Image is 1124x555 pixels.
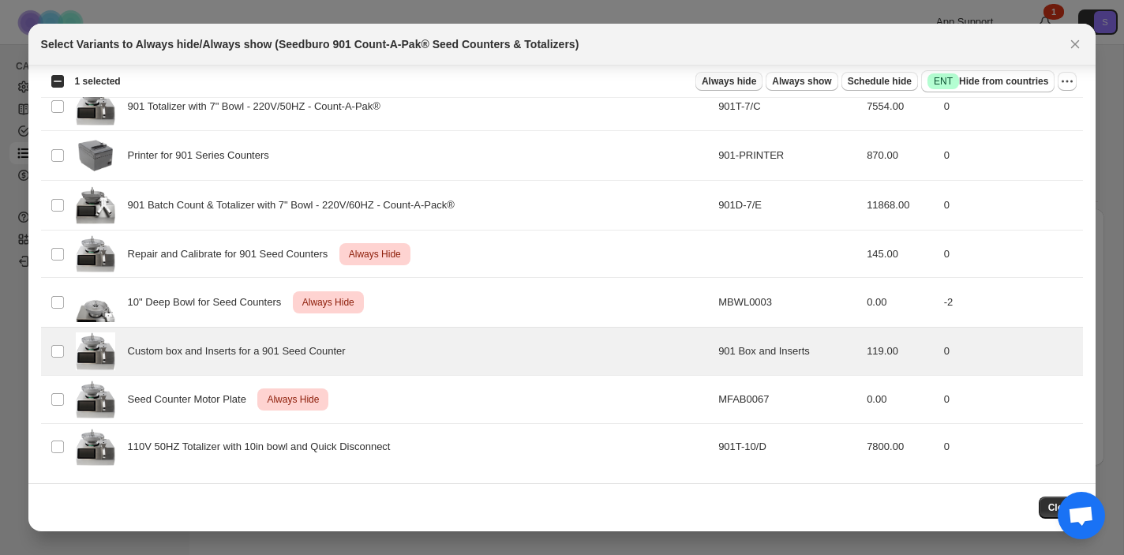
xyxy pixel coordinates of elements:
button: Always hide [695,72,762,91]
img: Single_Chute_-_Shallow_Bowl_Centered.jpg [76,88,115,126]
span: Repair and Calibrate for 901 Seed Counters [128,246,337,262]
span: 901 Totalizer with 7" Bowl - 220V/50HZ - Count-A-Pak® [128,99,389,114]
span: Seed Counter Motor Plate [128,392,255,407]
img: Single_Chute_-_Shallow_Bowl_Centered.jpg [76,235,115,273]
td: 0 [939,83,1084,131]
td: 0 [939,230,1084,278]
td: 901T-7/C [714,83,862,131]
span: Always Hide [299,293,358,312]
td: -2 [939,278,1084,328]
button: Close [1064,33,1086,55]
span: Always hide [702,75,756,88]
span: Close [1048,501,1074,514]
td: 7554.00 [862,83,939,131]
span: Printer for 901 Series Counters [128,148,278,163]
img: Single_Shoot_-_Shallow_Bowl_Top_a2a0a866-b0d5-4652-bbe0-202f1d073a92.jpg [76,283,115,322]
button: Schedule hide [841,72,918,91]
img: Printer_-_Left_Iso.jpg [76,136,115,175]
td: 119.00 [862,328,939,376]
span: Always Hide [346,245,404,264]
a: Open chat [1058,492,1105,539]
span: 901 Batch Count & Totalizer with 7" Bowl - 220V/60HZ - Count-A-Pack® [128,197,463,213]
td: 0.00 [862,376,939,424]
button: SuccessENTHide from countries [921,70,1055,92]
h2: Select Variants to Always hide/Always show (Seedburo 901 Count-A-Pak® Seed Counters & Totalizers) [41,36,579,52]
td: 7800.00 [862,423,939,471]
td: 0 [939,180,1084,230]
img: Single_Chute_-_Shallow_Bowl_Centered.jpg [76,381,115,418]
td: 901T-10/D [714,423,862,471]
span: Custom box and Inserts for a 901 Seed Counter [128,343,354,359]
td: MBWL0003 [714,278,862,328]
span: Schedule hide [848,75,912,88]
td: 0 [939,130,1084,180]
td: 145.00 [862,230,939,278]
span: 10" Deep Bowl for Seed Counters [128,294,290,310]
td: 0.00 [862,278,939,328]
td: 0 [939,376,1084,424]
img: Single_Chute_-_Shallow_Bowl_Centered.jpg [76,332,115,370]
span: ENT [934,75,953,88]
td: 11868.00 [862,180,939,230]
span: 110V 50HZ Totalizer with 10in bowl and Quick Disconnect [128,439,399,455]
td: 901-PRINTER [714,130,862,180]
span: 1 selected [75,75,121,88]
td: 901D-7/E [714,180,862,230]
img: Dual_Chute_-_Deep_Bowl_Centered.jpg [76,186,115,225]
td: 870.00 [862,130,939,180]
td: 901 Box and Inserts [714,328,862,376]
td: MFAB0067 [714,376,862,424]
td: 0 [939,328,1084,376]
span: Hide from countries [927,73,1048,89]
button: Close [1039,497,1084,519]
span: Always show [772,75,831,88]
td: 0 [939,423,1084,471]
img: Single_Chute_-_Shallow_Bowl_Centered.jpg [76,429,115,467]
button: More actions [1058,72,1077,91]
button: Always show [766,72,837,91]
span: Always Hide [264,390,322,409]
